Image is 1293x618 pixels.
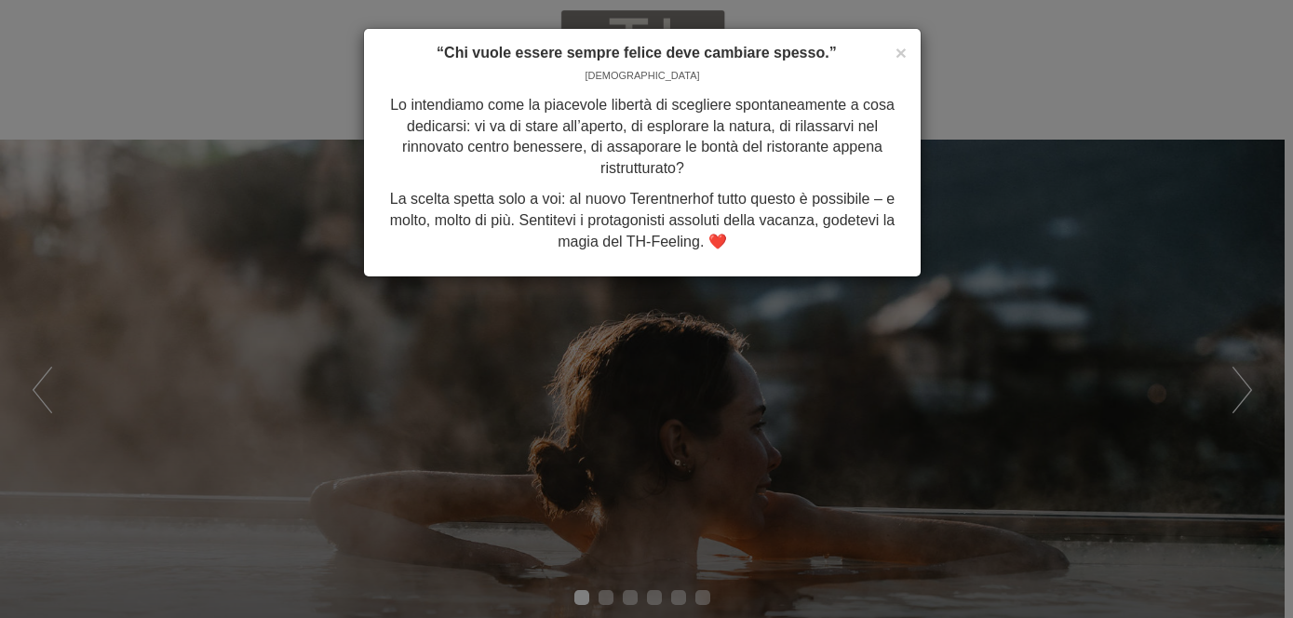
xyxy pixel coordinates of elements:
span: × [896,42,907,63]
p: Lo intendiamo come la piacevole libertà di scegliere spontaneamente a cosa dedicarsi: vi va di st... [378,95,907,180]
button: Close [896,43,907,62]
strong: “Chi vuole essere sempre felice deve cambiare spesso.” [437,45,837,60]
p: La scelta spetta solo a voi: al nuovo Terentnerhof tutto questo è possibile – e molto, molto di p... [378,189,907,253]
span: [DEMOGRAPHIC_DATA] [585,70,699,81]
